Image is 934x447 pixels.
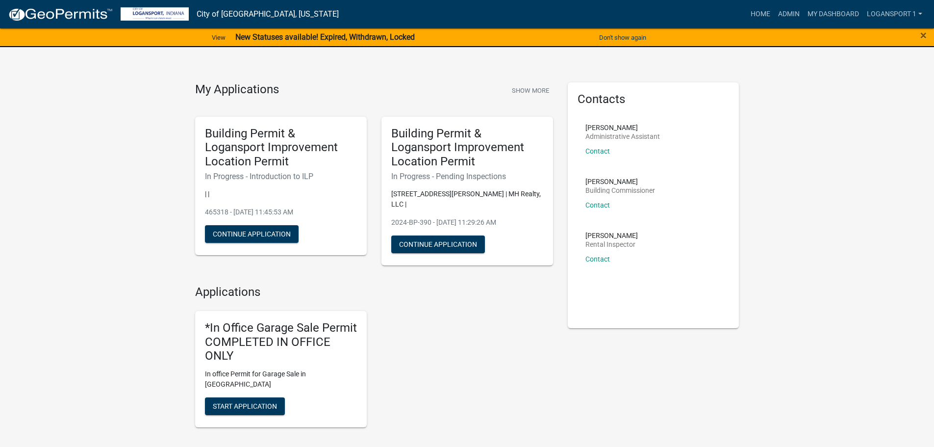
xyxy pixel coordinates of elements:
button: Continue Application [205,225,299,243]
button: Show More [508,82,553,99]
h6: In Progress - Introduction to ILP [205,172,357,181]
h4: Applications [195,285,553,299]
a: City of [GEOGRAPHIC_DATA], [US_STATE] [197,6,339,23]
p: 465318 - [DATE] 11:45:53 AM [205,207,357,217]
a: My Dashboard [804,5,863,24]
button: Don't show again [595,29,650,46]
p: Building Commissioner [585,187,655,194]
h5: Building Permit & Logansport Improvement Location Permit [205,127,357,169]
p: [PERSON_NAME] [585,178,655,185]
strong: New Statuses available! Expired, Withdrawn, Locked [235,32,415,42]
h5: Building Permit & Logansport Improvement Location Permit [391,127,543,169]
h6: In Progress - Pending Inspections [391,172,543,181]
p: [STREET_ADDRESS][PERSON_NAME] | MH Realty, LLC | [391,189,543,210]
a: Home [747,5,774,24]
a: Contact [585,201,610,209]
a: Logansport 1 [863,5,926,24]
h5: *In Office Garage Sale Permit COMPLETED IN OFFICE ONLY [205,321,357,363]
h4: My Applications [195,82,279,97]
p: [PERSON_NAME] [585,232,638,239]
span: × [920,28,927,42]
p: [PERSON_NAME] [585,124,660,131]
span: Start Application [213,402,277,410]
button: Close [920,29,927,41]
p: Rental Inspector [585,241,638,248]
h5: Contacts [578,92,730,106]
p: 2024-BP-390 - [DATE] 11:29:26 AM [391,217,543,228]
a: Admin [774,5,804,24]
p: In office Permit for Garage Sale in [GEOGRAPHIC_DATA] [205,369,357,390]
a: Contact [585,255,610,263]
img: City of Logansport, Indiana [121,7,189,21]
p: | | [205,189,357,199]
button: Start Application [205,397,285,415]
a: Contact [585,147,610,155]
button: Continue Application [391,236,485,253]
p: Administrative Assistant [585,133,660,140]
a: View [208,29,229,46]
